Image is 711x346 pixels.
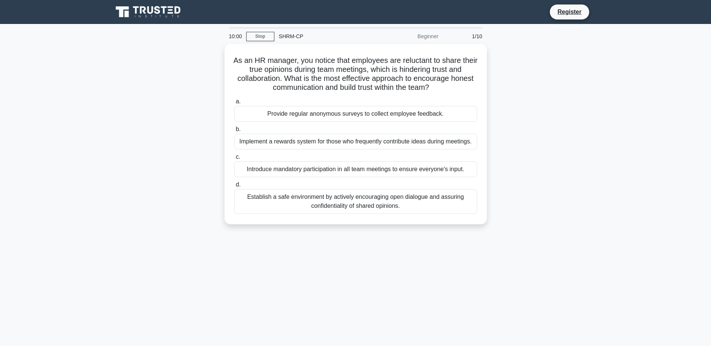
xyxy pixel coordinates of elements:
div: Implement a rewards system for those who frequently contribute ideas during meetings. [234,134,477,149]
span: a. [236,98,241,104]
span: d. [236,181,241,188]
div: Establish a safe environment by actively encouraging open dialogue and assuring confidentiality o... [234,189,477,214]
div: Introduce mandatory participation in all team meetings to ensure everyone's input. [234,161,477,177]
h5: As an HR manager, you notice that employees are reluctant to share their true opinions during tea... [234,56,478,92]
a: Register [553,7,586,16]
span: b. [236,126,241,132]
div: SHRM-CP [274,29,377,44]
a: Stop [246,32,274,41]
div: Beginner [377,29,443,44]
div: 10:00 [225,29,246,44]
div: 1/10 [443,29,487,44]
div: Provide regular anonymous surveys to collect employee feedback. [234,106,477,122]
span: c. [236,154,240,160]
